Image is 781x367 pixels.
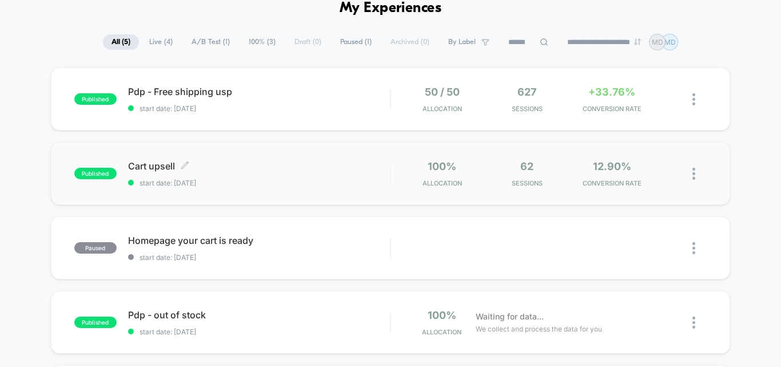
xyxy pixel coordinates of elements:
[593,160,631,172] span: 12.90%
[692,317,695,329] img: close
[423,179,462,187] span: Allocation
[74,242,117,254] span: paused
[128,86,390,97] span: Pdp - Free shipping usp
[128,309,390,321] span: Pdp - out of stock
[6,200,24,219] button: Play, NEW DEMO 2025-VEED.mp4
[74,93,117,105] span: published
[183,34,238,50] span: A/B Test ( 1 )
[103,34,139,50] span: All ( 5 )
[428,309,456,321] span: 100%
[141,34,181,50] span: Live ( 4 )
[425,86,460,98] span: 50 / 50
[9,185,392,196] input: Seek
[332,34,380,50] span: Paused ( 1 )
[128,327,390,336] span: start date: [DATE]
[572,105,652,113] span: CONVERSION RATE
[487,179,567,187] span: Sessions
[634,38,641,45] img: end
[128,253,390,262] span: start date: [DATE]
[588,86,635,98] span: +33.76%
[423,105,462,113] span: Allocation
[487,105,567,113] span: Sessions
[128,235,390,246] span: Homepage your cart is ready
[692,242,695,254] img: close
[128,160,390,172] span: Cart upsell
[692,93,695,105] img: close
[422,328,461,336] span: Allocation
[74,168,117,179] span: published
[74,317,117,328] span: published
[652,38,663,46] p: MD
[316,204,350,215] input: Volume
[448,38,476,46] span: By Label
[428,160,456,172] span: 100%
[128,179,390,187] span: start date: [DATE]
[128,104,390,113] span: start date: [DATE]
[572,179,652,187] span: CONVERSION RATE
[186,98,213,126] button: Play, NEW DEMO 2025-VEED.mp4
[268,203,294,216] div: Current time
[692,168,695,180] img: close
[476,310,544,323] span: Waiting for data...
[664,38,676,46] p: MD
[517,86,536,98] span: 627
[520,160,533,172] span: 62
[240,34,284,50] span: 100% ( 3 )
[476,323,602,334] span: We collect and process the data for you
